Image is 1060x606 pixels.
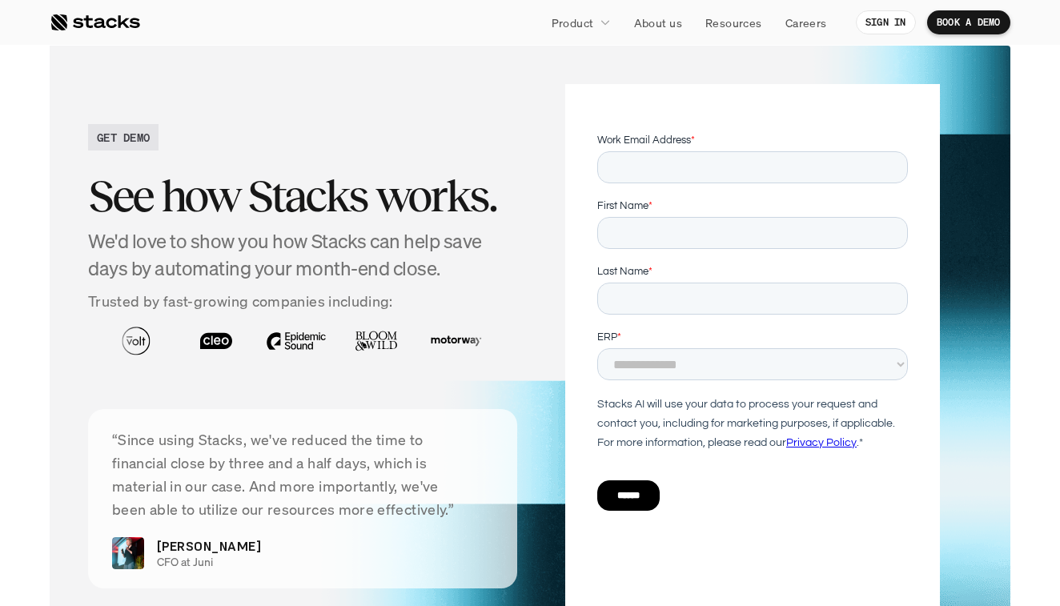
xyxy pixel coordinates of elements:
p: Product [552,14,594,31]
a: SIGN IN [856,10,916,34]
h4: We'd love to show you how Stacks can help save days by automating your month-end close. [88,228,517,282]
h2: GET DEMO [97,129,150,146]
p: Careers [785,14,827,31]
p: About us [634,14,682,31]
p: CFO at Juni [157,556,480,569]
p: Trusted by fast-growing companies including: [88,290,517,313]
a: About us [624,8,692,37]
p: “Since using Stacks, we've reduced the time to financial close by three and a half days, which is... [112,428,493,520]
p: [PERSON_NAME] [157,536,261,556]
h2: See how Stacks works. [88,171,517,221]
a: Careers [776,8,837,37]
iframe: Form 1 [597,132,908,524]
p: Resources [705,14,762,31]
p: BOOK A DEMO [937,17,1001,28]
a: Resources [696,8,772,37]
p: SIGN IN [865,17,906,28]
a: BOOK A DEMO [927,10,1010,34]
